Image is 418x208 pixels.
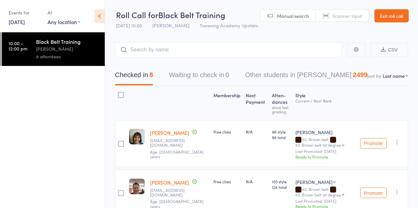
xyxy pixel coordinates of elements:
[360,138,387,149] button: Promote
[36,38,99,45] div: Black Belt Training
[272,129,290,134] span: 96 style
[295,154,355,160] div: Ready to Promote
[9,18,25,25] a: [DATE]
[9,7,41,18] div: Events for
[246,179,267,184] div: N/A
[353,71,368,78] div: 2499
[360,188,387,198] button: Promote
[150,188,208,197] small: Shotgunned83@hotmail.com
[150,129,189,136] a: [PERSON_NAME]
[295,179,332,185] div: [PERSON_NAME]
[213,129,231,134] span: Free class
[150,149,204,159] span: Age: [DEMOGRAPHIC_DATA] years
[211,89,243,117] div: Membership
[150,138,208,148] small: a.darmansjah@logicamms.com.au
[295,143,341,147] div: 63. Brown belt 1st degree
[366,73,381,79] label: Sort by
[374,9,409,22] a: Exit roll call
[272,134,290,140] span: 96 total
[246,129,267,134] div: N/A
[225,71,229,78] div: 0
[169,68,229,85] button: Waiting to check in0
[269,89,293,117] div: Atten­dances
[48,7,80,18] div: At
[150,179,189,186] a: [PERSON_NAME]
[332,13,362,19] span: Scanner input
[295,137,355,147] div: 62. Brown belt
[295,193,341,197] div: 63. Brown belt 1st degree
[129,129,145,144] img: image1520921610.png
[213,179,231,184] span: Free class
[116,9,158,20] span: Roll Call for
[200,22,258,29] span: Toowong Academy Upstairs
[158,9,225,20] span: Black Belt Training
[295,129,355,135] div: [PERSON_NAME]
[295,199,355,203] small: Last Promoted: [DATE]
[36,53,99,60] div: 8 attendees
[293,89,358,117] div: Style
[295,149,355,154] small: Last Promoted: [DATE]
[9,41,27,51] time: 10:00 - 12:00 pm
[383,73,405,79] div: Last name
[115,42,342,57] input: Search by name
[115,68,153,85] button: Checked in8
[245,68,367,85] button: Other students in [PERSON_NAME]2499
[48,18,80,25] div: Any location
[129,179,145,194] img: image1561769691.png
[272,105,290,114] div: since last grading
[370,43,408,57] button: CSV
[36,45,99,53] div: [PERSON_NAME]
[295,187,355,197] div: 62. Brown belt
[295,99,355,103] div: Current / Next Rank
[152,22,189,29] span: [PERSON_NAME]
[116,22,142,29] span: [DATE] 10:00
[2,32,105,66] a: 10:00 -12:00 pmBlack Belt Training[PERSON_NAME]8 attendees
[243,89,269,117] div: Next Payment
[272,184,290,190] span: 124 total
[272,179,290,184] span: 103 style
[149,71,153,78] div: 8
[277,13,309,19] span: Manual search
